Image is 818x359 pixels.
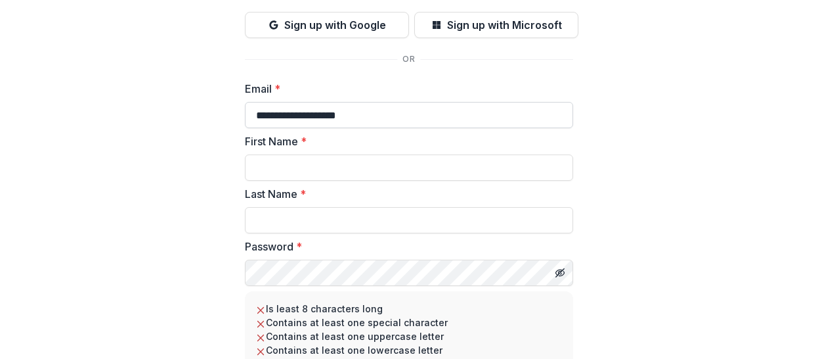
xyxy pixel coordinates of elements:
[255,302,563,316] li: Is least 8 characters long
[245,186,565,202] label: Last Name
[255,316,563,329] li: Contains at least one special character
[255,343,563,357] li: Contains at least one lowercase letter
[245,81,565,97] label: Email
[414,12,578,38] button: Sign up with Microsoft
[245,239,565,254] label: Password
[245,133,565,149] label: First Name
[549,262,570,283] button: Toggle password visibility
[245,12,409,38] button: Sign up with Google
[255,329,563,343] li: Contains at least one uppercase letter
